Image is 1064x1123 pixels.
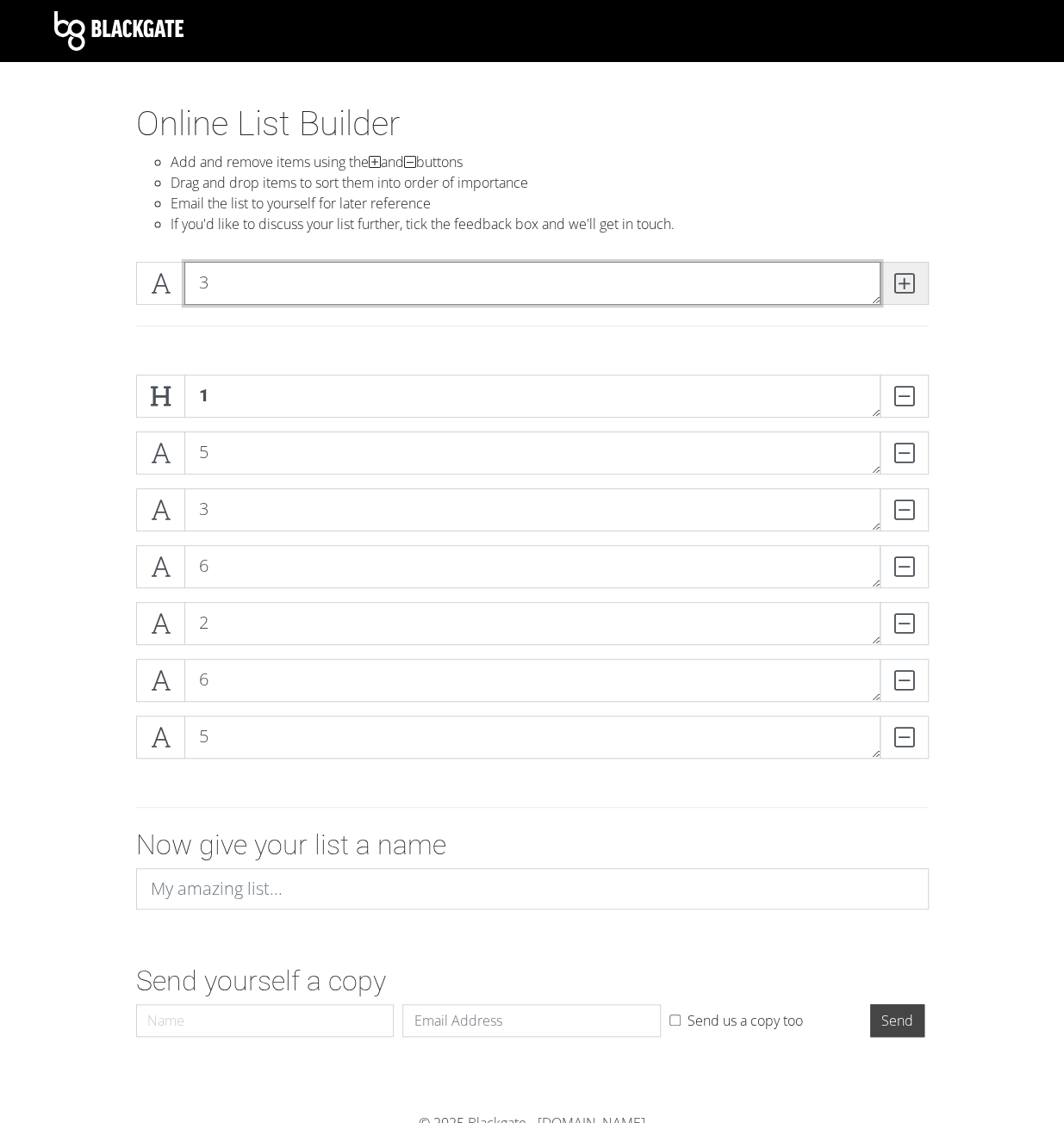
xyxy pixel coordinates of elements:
[136,868,929,909] input: My amazing list...
[171,172,929,193] li: Drag and drop items to sort them into order of importance
[136,828,929,861] h2: Now give your list a name
[402,1004,661,1037] input: Email Address
[136,103,929,145] h1: Online List Builder
[870,1004,924,1037] input: Send
[136,1004,395,1037] input: Name
[136,965,929,997] h2: Send yourself a copy
[54,11,184,51] img: Blackgate
[687,1010,802,1031] label: Send us a copy too
[171,214,929,234] li: If you'd like to discuss your list further, tick the feedback box and we'll get in touch.
[171,152,929,172] li: Add and remove items using the and buttons
[171,193,929,214] li: Email the list to yourself for later reference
